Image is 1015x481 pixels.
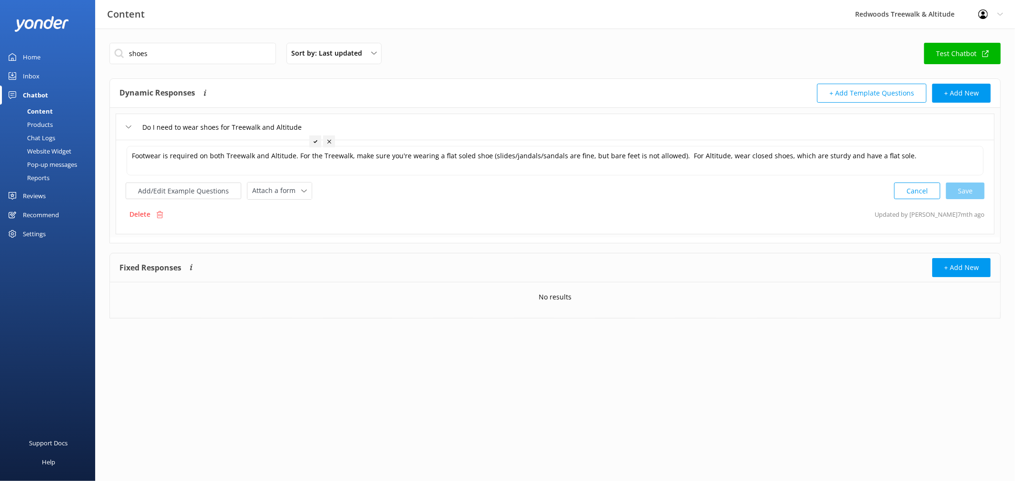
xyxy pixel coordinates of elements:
[107,7,145,22] h3: Content
[109,43,276,64] input: Search all Chatbot Content
[6,118,95,131] a: Products
[127,146,984,175] textarea: Footwear is required on both Treewalk and Altitude. For the Treewalk, make sure you're wearing a ...
[6,171,95,184] a: Reports
[817,84,926,103] button: + Add Template Questions
[932,84,991,103] button: + Add New
[23,67,39,86] div: Inbox
[6,171,49,184] div: Reports
[6,158,95,171] a: Pop-up messages
[30,433,68,452] div: Support Docs
[6,105,53,118] div: Content
[129,209,150,220] p: Delete
[539,292,572,302] p: No results
[23,186,46,205] div: Reviews
[119,84,195,103] h4: Dynamic Responses
[6,131,95,144] a: Chat Logs
[932,258,991,277] button: + Add New
[23,86,48,105] div: Chatbot
[6,158,77,171] div: Pop-up messages
[23,48,40,67] div: Home
[6,144,95,158] a: Website Widget
[924,43,1001,64] a: Test Chatbot
[875,205,985,223] p: Updated by [PERSON_NAME] 7mth ago
[6,131,55,144] div: Chat Logs
[42,452,55,471] div: Help
[126,183,241,199] button: Add/Edit Example Questions
[6,144,71,158] div: Website Widget
[119,258,181,277] h4: Fixed Responses
[14,16,69,32] img: yonder-white-logo.png
[6,118,53,131] div: Products
[252,185,301,196] span: Attach a form
[23,205,59,224] div: Recommend
[6,105,95,118] a: Content
[23,224,46,243] div: Settings
[894,183,940,199] button: Cancel
[291,48,368,58] span: Sort by: Last updated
